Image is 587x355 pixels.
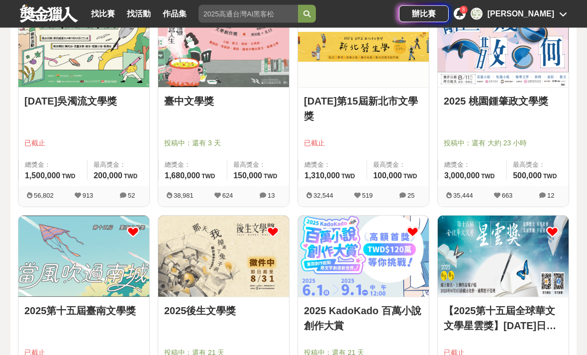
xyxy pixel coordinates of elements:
a: 2025後生文學獎 [164,304,283,319]
img: Cover Image [298,216,429,297]
img: Cover Image [158,7,289,88]
img: Cover Image [438,216,569,297]
span: 8 [462,7,465,12]
span: 519 [362,192,373,200]
span: 1,500,000 [25,172,60,180]
a: 作品集 [159,7,191,21]
span: 投稿中：還有 3 天 [164,138,283,149]
span: 624 [222,192,233,200]
span: 已截止 [304,138,423,149]
span: 最高獎金： [233,160,283,170]
span: TWD [481,173,494,180]
span: 663 [502,192,513,200]
span: 52 [128,192,135,200]
span: 總獎金： [25,160,81,170]
a: 【2025第十五屆全球華文文學星雲獎】[DATE]日前線上報名即完成 [444,304,563,334]
span: 200,000 [94,172,122,180]
span: 總獎金： [165,160,221,170]
span: 13 [268,192,275,200]
span: TWD [124,173,137,180]
span: 1,310,000 [304,172,340,180]
span: 150,000 [233,172,262,180]
a: 找活動 [123,7,155,21]
span: TWD [341,173,355,180]
span: 38,981 [174,192,194,200]
a: 2025 桃園鍾肇政文學獎 [444,94,563,109]
span: TWD [543,173,557,180]
span: TWD [201,173,215,180]
span: 500,000 [513,172,542,180]
span: 已截止 [24,138,143,149]
span: 1,680,000 [165,172,200,180]
a: 臺中文學獎 [164,94,283,109]
span: 最高獎金： [513,160,563,170]
span: 總獎金： [304,160,361,170]
a: 辦比賽 [399,5,449,22]
img: Cover Image [298,7,429,88]
a: 2025第十五屆臺南文學獎 [24,304,143,319]
img: Cover Image [18,216,149,297]
span: TWD [403,173,417,180]
span: 總獎金： [444,160,500,170]
a: 2025 KadoKado 百萬小說創作大賞 [304,304,423,334]
span: 100,000 [373,172,402,180]
img: Cover Image [158,216,289,297]
a: [DATE]吳濁流文學獎 [24,94,143,109]
span: 最高獎金： [94,160,143,170]
span: 投稿中：還有 大約 23 小時 [444,138,563,149]
img: Cover Image [438,7,569,88]
a: 找比賽 [87,7,119,21]
span: 最高獎金： [373,160,423,170]
span: 56,802 [34,192,54,200]
img: Cover Image [18,7,149,88]
div: [PERSON_NAME] [488,8,554,20]
a: [DATE]第15屆新北市文學獎 [304,94,423,124]
span: 35,444 [453,192,473,200]
span: 913 [83,192,94,200]
span: 3,000,000 [444,172,480,180]
input: 2025高通台灣AI黑客松 [198,5,298,23]
span: 32,544 [313,192,333,200]
span: TWD [264,173,277,180]
span: TWD [62,173,75,180]
div: 吳 [471,8,483,20]
span: 12 [547,192,554,200]
span: 25 [407,192,414,200]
